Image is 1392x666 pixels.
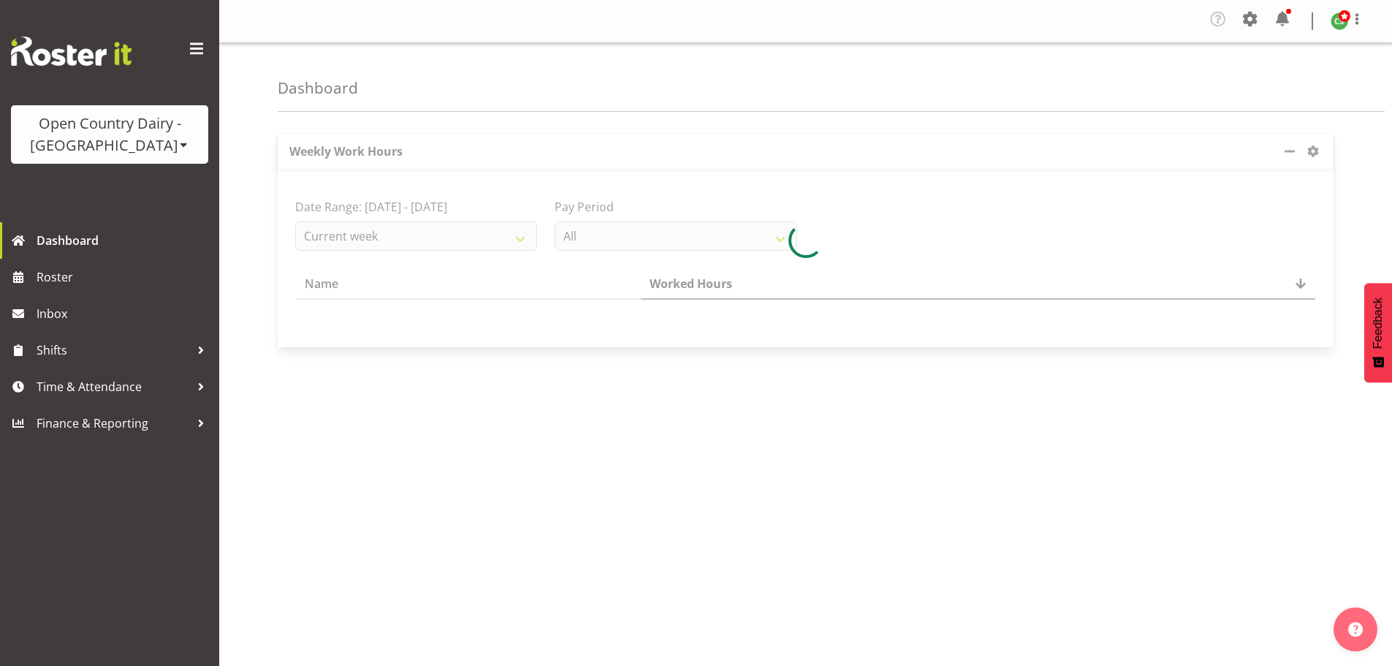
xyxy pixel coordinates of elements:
span: Finance & Reporting [37,412,190,434]
span: Inbox [37,303,212,325]
div: Open Country Dairy - [GEOGRAPHIC_DATA] [26,113,194,156]
span: Feedback [1372,298,1385,349]
img: Rosterit website logo [11,37,132,66]
img: carl-stewart11229.jpg [1331,12,1348,30]
button: Feedback - Show survey [1364,283,1392,382]
h4: Dashboard [278,80,358,97]
span: Roster [37,266,212,288]
img: help-xxl-2.png [1348,622,1363,637]
span: Dashboard [37,230,212,251]
span: Time & Attendance [37,376,190,398]
span: Shifts [37,339,190,361]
